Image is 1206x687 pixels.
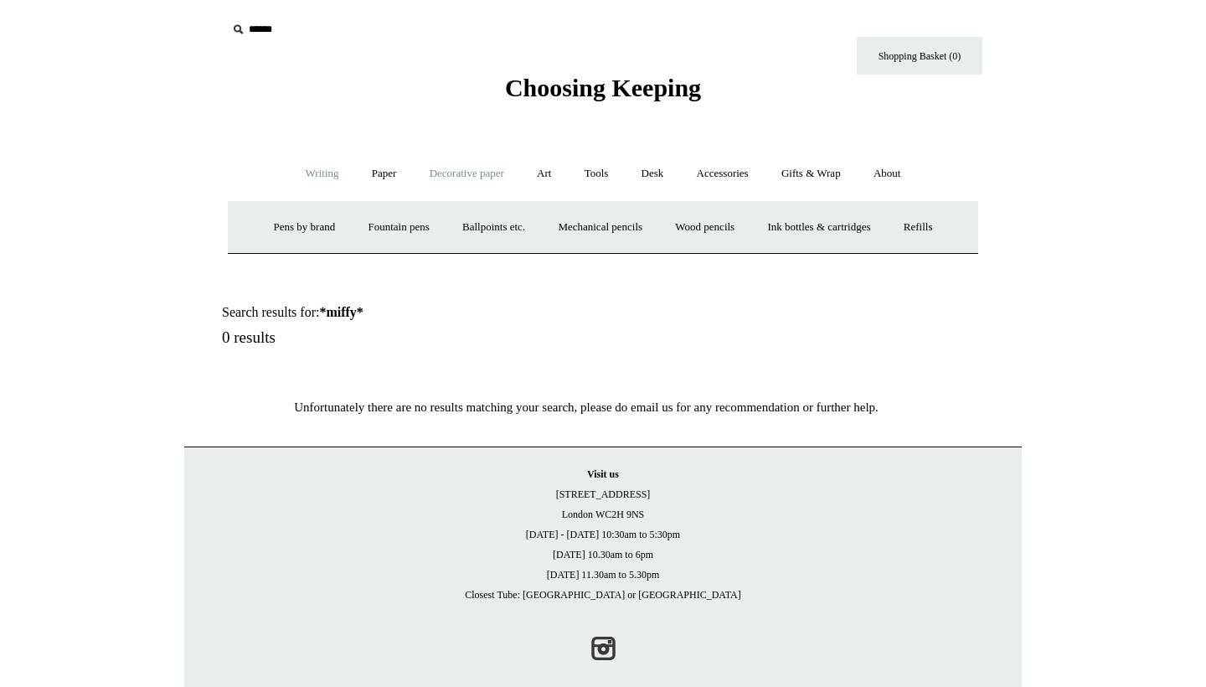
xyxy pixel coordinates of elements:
a: Accessories [682,152,764,196]
a: About [858,152,916,196]
a: Choosing Keeping [505,87,701,99]
a: Tools [569,152,624,196]
h5: 0 results [222,328,622,348]
a: Refills [889,205,948,250]
a: Wood pencils [660,205,750,250]
p: [STREET_ADDRESS] London WC2H 9NS [DATE] - [DATE] 10:30am to 5:30pm [DATE] 10.30am to 6pm [DATE] 1... [201,464,1005,605]
a: Ballpoints etc. [447,205,540,250]
a: Fountain pens [353,205,444,250]
a: Pens by brand [259,205,351,250]
span: Choosing Keeping [505,74,701,101]
h1: Search results for: [222,304,622,320]
a: Decorative paper [415,152,519,196]
a: Gifts & Wrap [766,152,856,196]
a: Shopping Basket (0) [857,37,982,75]
a: Mechanical pencils [543,205,657,250]
strong: Visit us [587,468,619,480]
a: Art [522,152,566,196]
a: Instagram [585,630,621,667]
a: Writing [291,152,354,196]
p: Unfortunately there are no results matching your search, please do email us for any recommendatio... [184,397,988,417]
a: Paper [357,152,412,196]
a: Desk [626,152,679,196]
a: Ink bottles & cartridges [752,205,885,250]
